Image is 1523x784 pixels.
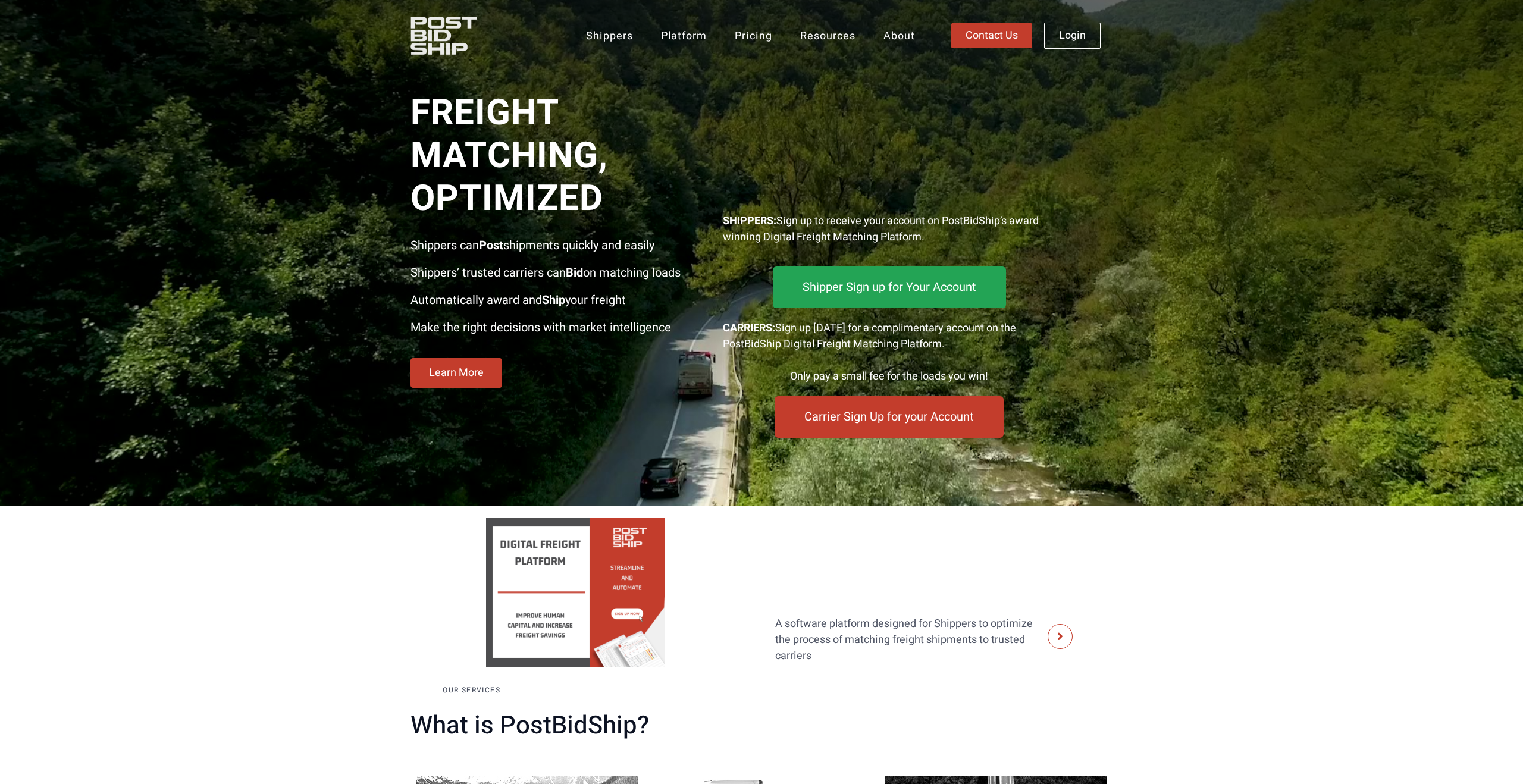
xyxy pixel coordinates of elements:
[574,22,645,50] a: Shippers
[723,320,1056,352] div: Sign up [DATE] for a complimentary account on the PostBidShip Digital Freight Matching Platform.
[410,92,705,220] span: Freight Matching, Optimized
[804,411,974,423] span: Carrier Sign Up for your Account
[410,17,515,54] img: PostBidShip
[775,396,1004,438] a: Carrier Sign Up for your Account
[429,368,484,378] span: Learn More
[410,264,705,282] p: Shippers’ trusted carriers can on matching loads
[723,213,776,229] strong: SHIPPERS:
[951,23,1032,48] a: Contact Us
[773,266,1006,308] a: Shipper Sign up for Your Account
[410,319,705,337] p: Make the right decisions with market intelligence
[723,213,1056,245] p: Sign up to receive your account on PostBidShip’s award winning Digital Freight Matching Platform.
[542,291,565,309] strong: Ship
[443,685,734,695] p: our services
[410,237,705,255] p: Shippers can shipments quickly and easily
[566,264,583,281] strong: Bid
[479,237,503,254] strong: Post
[648,22,719,50] a: Platform
[722,22,785,50] a: Pricing
[410,358,502,388] a: Learn More
[410,711,649,741] span: What is PostBidShip?
[966,30,1018,41] span: Contact Us
[788,22,868,50] a: Resources
[1044,23,1101,49] a: Login
[723,320,775,336] strong: CARRIERS:
[410,291,705,309] p: Automatically award and your freight
[1059,30,1086,41] span: Login
[871,22,927,50] a: About
[775,616,1042,664] p: A software platform designed for Shippers to optimize the process of matching freight shipments t...
[803,281,976,293] span: Shipper Sign up for Your Account
[723,368,1056,384] div: Only pay a small fee for the loads you win!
